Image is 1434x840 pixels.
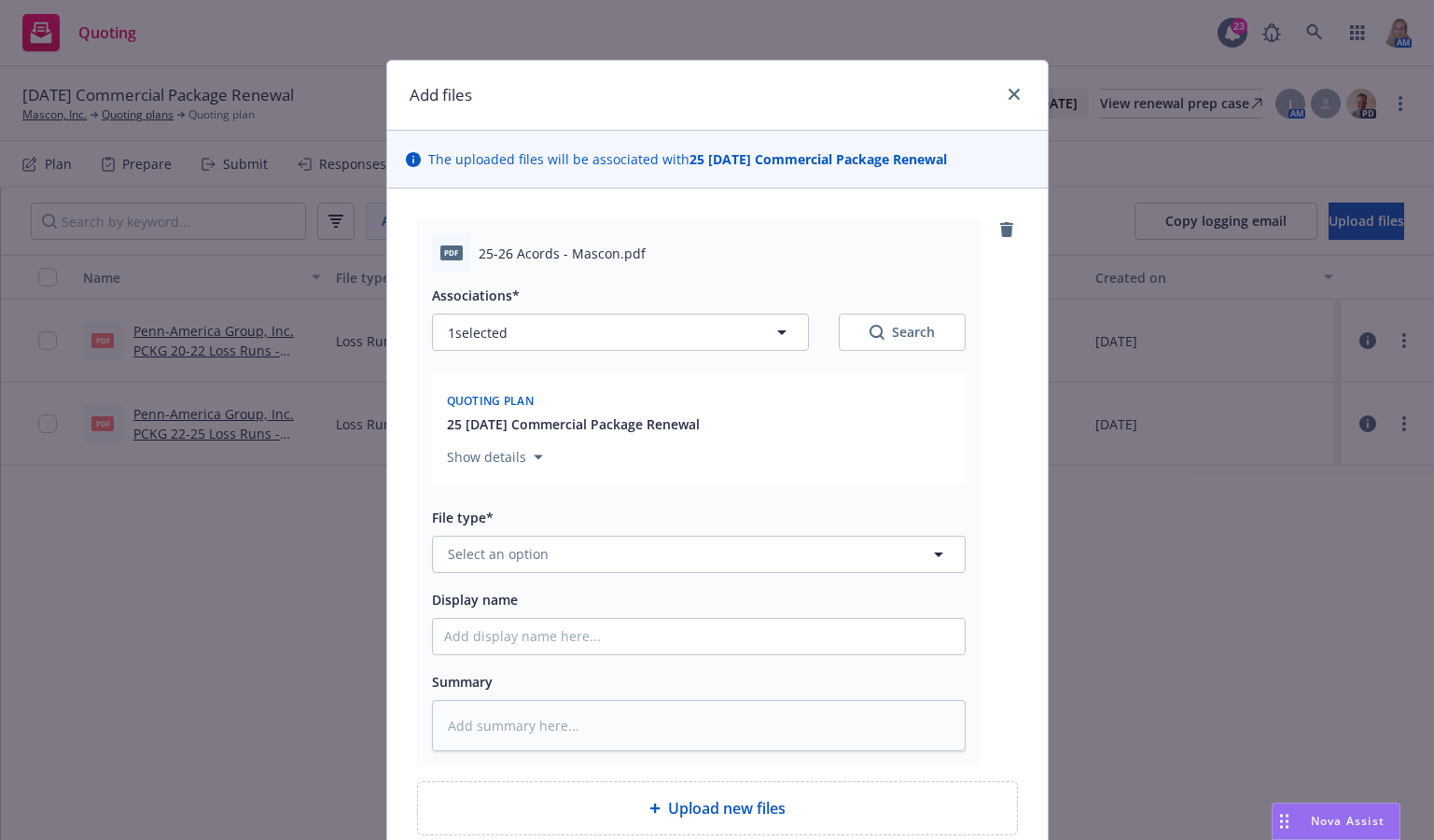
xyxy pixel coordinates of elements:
span: Upload new files [668,797,786,819]
span: Select an option [448,544,549,564]
span: Nova Assist [1311,813,1385,829]
button: Select an option [432,536,966,573]
span: pdf [440,245,463,259]
span: Associations* [432,287,520,304]
div: Drag to move [1273,804,1296,839]
h1: Add files [410,83,472,107]
div: Search [870,323,935,342]
span: The uploaded files will be associated with [428,149,947,169]
span: 25-26 Acords - Mascon.pdf [479,244,646,263]
a: remove [995,218,1018,241]
button: 25 [DATE] Commercial Package Renewal [447,414,700,434]
span: 1 selected [448,323,508,343]
div: Upload new files [417,781,1018,835]
a: close [1003,83,1025,105]
button: Nova Assist [1272,803,1400,840]
button: SearchSearch [839,314,966,351]
span: File type* [432,509,494,526]
span: Summary [432,673,493,691]
strong: 25 [DATE] Commercial Package Renewal [689,150,947,168]
span: Display name [432,591,518,609]
button: Show details [439,446,550,469]
svg: Search [870,325,884,340]
button: 1selected [432,314,809,351]
span: Quoting plan [447,393,535,409]
input: Add display name here... [433,619,965,654]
